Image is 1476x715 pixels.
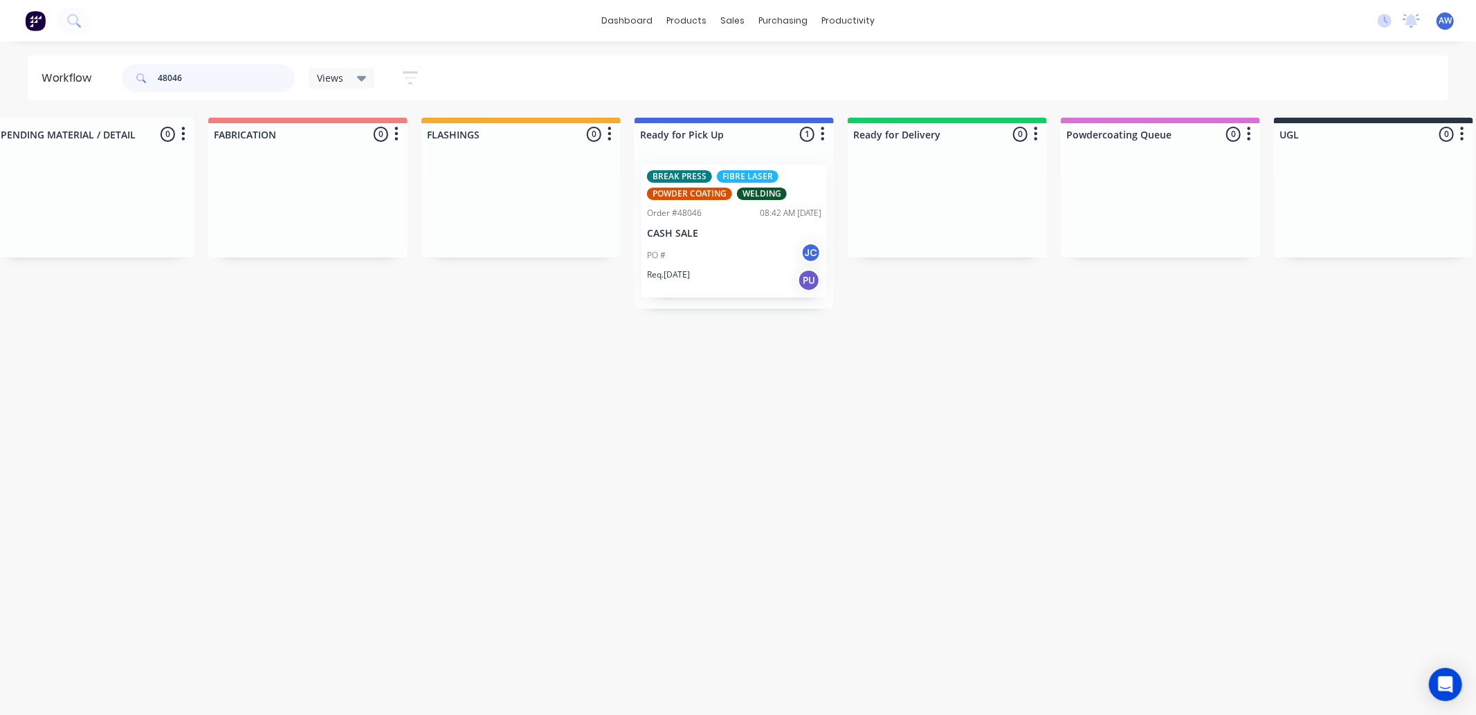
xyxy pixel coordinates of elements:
[1439,15,1452,27] span: AW
[647,228,821,239] p: CASH SALE
[647,207,702,219] div: Order #48046
[751,10,814,31] div: purchasing
[659,10,713,31] div: products
[801,242,821,263] div: JC
[594,10,659,31] a: dashboard
[25,10,46,31] img: Factory
[713,10,751,31] div: sales
[158,64,295,92] input: Search for orders...
[1429,668,1462,701] div: Open Intercom Messenger
[798,269,820,291] div: PU
[647,249,666,262] p: PO #
[814,10,882,31] div: productivity
[737,188,787,200] div: WELDING
[717,170,778,183] div: FIBRE LASER
[647,188,732,200] div: POWDER COATING
[42,70,98,87] div: Workflow
[647,269,690,281] p: Req. [DATE]
[317,71,343,85] span: Views
[760,207,821,219] div: 08:42 AM [DATE]
[647,170,712,183] div: BREAK PRESS
[641,165,827,298] div: BREAK PRESSFIBRE LASERPOWDER COATINGWELDINGOrder #4804608:42 AM [DATE]CASH SALEPO #JCReq.[DATE]PU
